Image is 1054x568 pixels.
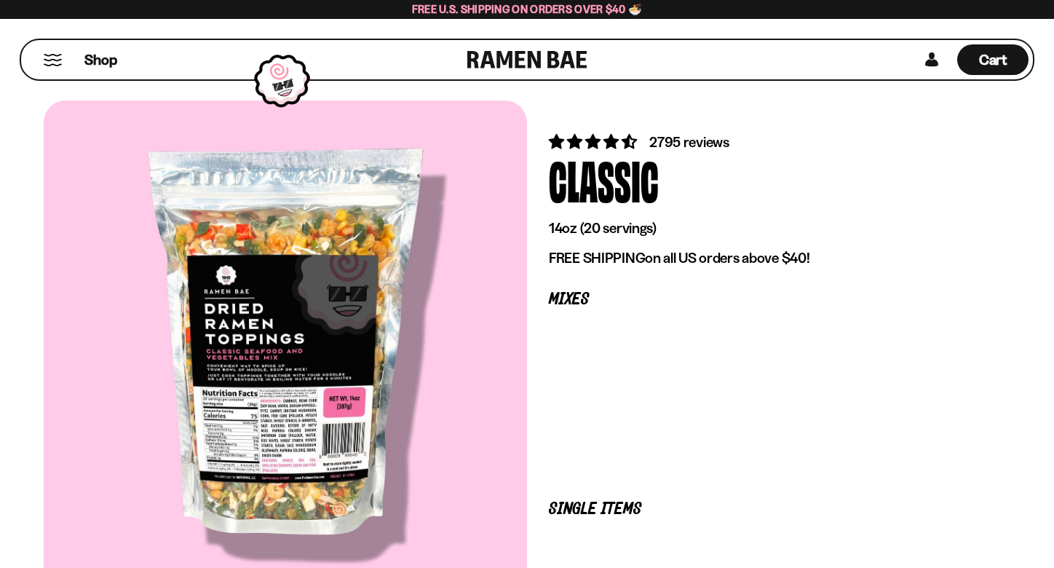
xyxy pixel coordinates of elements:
p: on all US orders above $40! [549,249,988,267]
strong: FREE SHIPPING [549,249,645,267]
span: 4.68 stars [549,133,640,151]
span: Free U.S. Shipping on Orders over $40 🍜 [412,2,643,16]
p: Mixes [549,293,988,307]
span: Shop [84,50,117,70]
button: Mobile Menu Trigger [43,54,63,66]
div: Classic [549,152,659,207]
a: Shop [84,44,117,75]
span: 2795 reviews [649,133,729,151]
div: Cart [957,40,1029,79]
p: Single Items [549,502,988,516]
span: Cart [979,51,1007,68]
p: 14oz (20 servings) [549,219,988,237]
